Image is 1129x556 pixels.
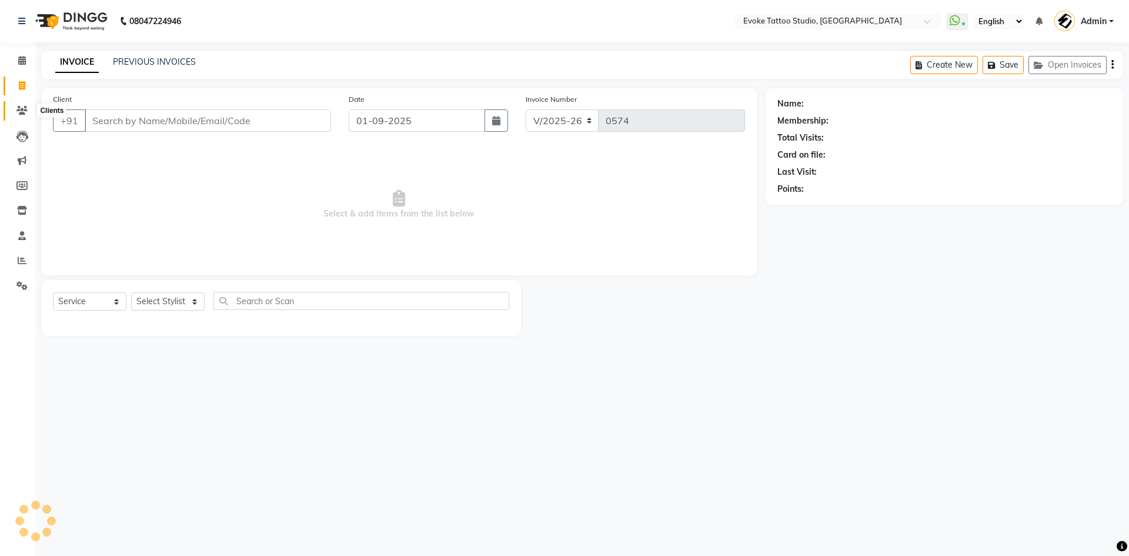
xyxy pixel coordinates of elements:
img: logo [30,5,111,38]
div: Points: [777,183,804,195]
button: Save [983,56,1024,74]
label: Date [349,94,365,105]
a: PREVIOUS INVOICES [113,56,196,67]
span: Select & add items from the list below [53,146,745,264]
label: Client [53,94,72,105]
button: Create New [910,56,978,74]
b: 08047224946 [129,5,181,38]
div: Last Visit: [777,166,817,178]
button: Open Invoices [1028,56,1107,74]
div: Membership: [777,115,829,127]
div: Total Visits: [777,132,824,144]
div: Card on file: [777,149,826,161]
input: Search or Scan [213,292,509,310]
img: Admin [1054,11,1075,31]
a: INVOICE [55,52,99,73]
span: Admin [1081,15,1107,28]
input: Search by Name/Mobile/Email/Code [85,109,331,132]
button: +91 [53,109,86,132]
div: Name: [777,98,804,110]
div: Clients [37,104,66,118]
label: Invoice Number [526,94,577,105]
